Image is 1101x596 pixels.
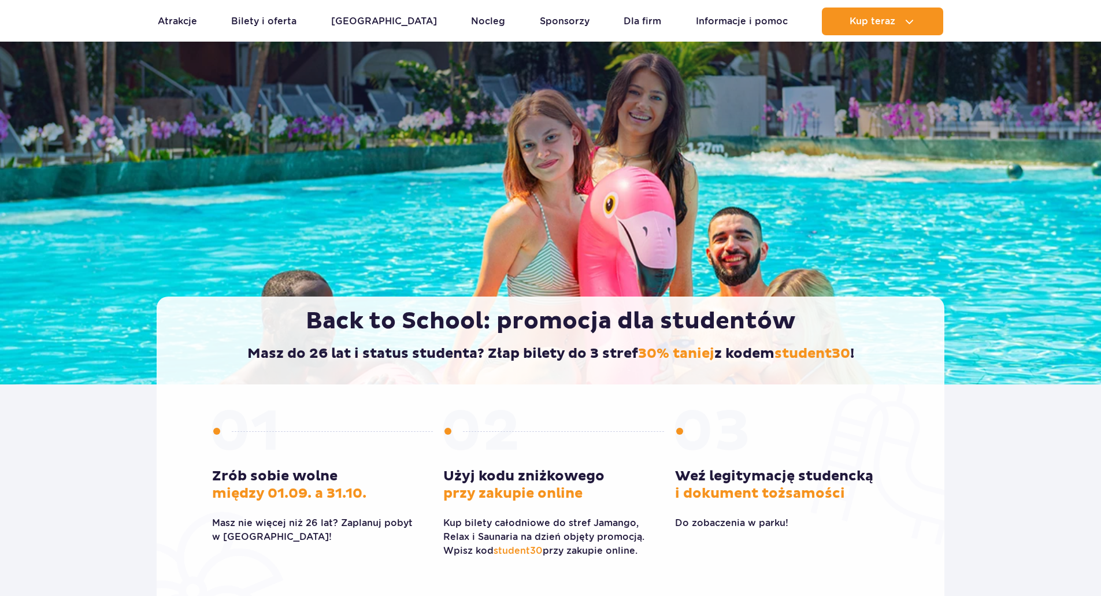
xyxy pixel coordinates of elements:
[231,8,296,35] a: Bilety i oferta
[158,8,197,35] a: Atrakcje
[540,8,590,35] a: Sponsorzy
[850,16,895,27] span: Kup teraz
[638,345,714,362] span: 30% taniej
[181,307,920,336] h1: Back to School: promocja dla studentów
[675,468,889,502] h3: Weź legitymację studencką
[443,516,657,558] p: Kup bilety całodniowe do stref Jamango, Relax i Saunaria na dzień objęty promocją. Wpisz kod przy...
[822,8,943,35] button: Kup teraz
[696,8,788,35] a: Informacje i pomoc
[331,8,437,35] a: [GEOGRAPHIC_DATA]
[471,8,505,35] a: Nocleg
[212,516,426,544] p: Masz nie więcej niż 26 lat? Zaplanuj pobyt w [GEOGRAPHIC_DATA]!
[494,545,543,556] span: student30
[443,485,583,502] span: przy zakupie online
[443,468,657,502] h3: Użyj kodu zniżkowego
[212,485,366,502] span: między 01.09. a 31.10.
[675,516,889,530] p: Do zobaczenia w parku!
[212,468,426,502] h3: Zrób sobie wolne
[675,485,845,502] span: i dokument tożsamości
[774,345,850,362] span: student30
[624,8,661,35] a: Dla firm
[181,345,920,362] h2: Masz do 26 lat i status studenta? Złap bilety do 3 stref z kodem !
